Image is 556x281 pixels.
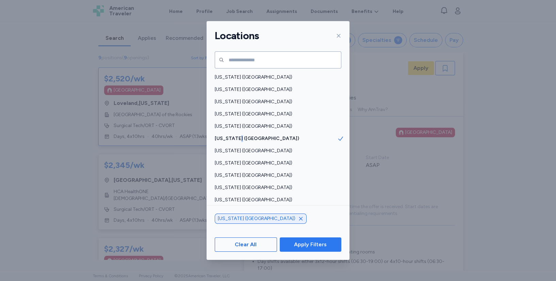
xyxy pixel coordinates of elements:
span: [US_STATE] ([GEOGRAPHIC_DATA]) [215,197,337,203]
span: [US_STATE] ([GEOGRAPHIC_DATA]) [215,98,337,105]
span: [US_STATE] ([GEOGRAPHIC_DATA]) [215,86,337,93]
span: [US_STATE] ([GEOGRAPHIC_DATA]) [215,160,337,167]
span: Clear All [235,240,257,249]
span: [US_STATE] ([GEOGRAPHIC_DATA]) [215,123,337,130]
button: Clear All [215,237,277,252]
span: [US_STATE] ([GEOGRAPHIC_DATA]) [215,172,337,179]
span: [US_STATE] ([GEOGRAPHIC_DATA]) [215,147,337,154]
span: [US_STATE] ([GEOGRAPHIC_DATA]) [215,111,337,118]
h1: Locations [215,29,259,42]
button: Apply Filters [280,237,341,252]
span: [US_STATE] ([GEOGRAPHIC_DATA]) [215,135,337,142]
span: [US_STATE] ([GEOGRAPHIC_DATA]) [215,74,337,81]
span: [US_STATE] ([GEOGRAPHIC_DATA]) [215,184,337,191]
span: Apply Filters [294,240,327,249]
span: [US_STATE] ([GEOGRAPHIC_DATA]) [218,215,295,222]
